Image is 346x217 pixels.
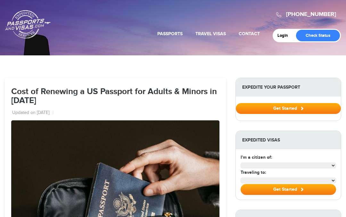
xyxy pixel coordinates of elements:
[241,154,272,161] label: I'm a citizen of:
[277,33,292,38] a: Login
[5,10,51,39] a: Passports & [DOMAIN_NAME]
[236,106,341,111] a: Get Started
[241,184,336,195] button: Get Started
[11,87,219,106] h1: Cost of Renewing a US Passport for Adults & Minors in [DATE]
[239,31,260,36] a: Contact
[286,11,336,18] a: [PHONE_NUMBER]
[157,31,183,36] a: Passports
[195,31,226,36] a: Travel Visas
[236,131,341,149] strong: Expedited Visas
[236,78,341,96] strong: Expedite Your Passport
[236,103,341,114] button: Get Started
[12,110,54,116] li: Updated on [DATE]
[241,169,266,176] label: Traveling to:
[296,30,340,41] a: Check Status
